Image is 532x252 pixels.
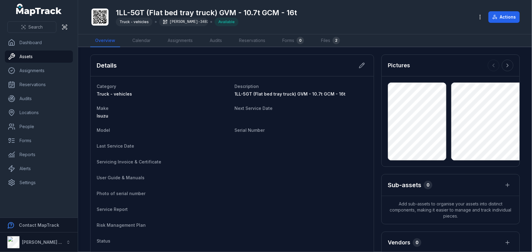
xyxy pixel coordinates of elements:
[297,37,304,44] div: 0
[333,37,340,44] div: 2
[5,79,73,91] a: Reservations
[97,61,117,70] h2: Details
[97,222,146,228] span: Risk Management Plan
[97,175,145,180] span: User Guide & Manuals
[413,238,421,247] div: 0
[235,91,346,96] span: 1LL-5GT (Flat bed tray truck) GVM - 10.7t GCM - 16t
[7,21,56,33] button: Search
[424,181,432,189] div: 0
[5,135,73,147] a: Forms
[235,84,259,89] span: Description
[235,128,265,133] span: Serial Number
[388,238,410,247] h3: Vendors
[5,65,73,77] a: Assignments
[388,61,410,70] h3: Pictures
[127,34,155,47] a: Calendar
[316,34,345,47] a: Files2
[22,240,64,245] strong: [PERSON_NAME] Air
[97,106,109,111] span: Make
[97,113,108,118] span: Isuzu
[277,34,309,47] a: Forms0
[97,84,116,89] span: Category
[205,34,227,47] a: Audits
[116,8,297,18] h1: 1LL-5GT (Flat bed tray truck) GVM - 10.7t GCM - 16t
[97,238,110,243] span: Status
[97,91,132,96] span: Truck - vehicles
[97,207,128,212] span: Service Report
[388,181,421,189] h2: Sub-assets
[215,18,238,26] div: Available
[16,4,62,16] a: MapTrack
[97,191,145,196] span: Photo of serial number
[28,24,43,30] span: Search
[235,106,273,111] span: Next Service Date
[234,34,270,47] a: Reservations
[5,163,73,175] a: Alerts
[5,37,73,49] a: Dashboard
[97,128,110,133] span: Model
[120,19,149,24] span: Truck - vehicles
[382,196,520,224] span: Add sub-assets to organise your assets into distinct components, making it easier to manage and t...
[5,121,73,133] a: People
[159,18,208,26] div: [PERSON_NAME]-3483
[488,11,520,23] button: Actions
[5,51,73,63] a: Assets
[5,93,73,105] a: Audits
[5,107,73,119] a: Locations
[97,143,134,149] span: Last Service Date
[19,222,59,228] strong: Contact MapTrack
[5,177,73,189] a: Settings
[90,34,120,47] a: Overview
[97,159,161,164] span: Servicing Invoice & Certificate
[163,34,198,47] a: Assignments
[5,149,73,161] a: Reports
